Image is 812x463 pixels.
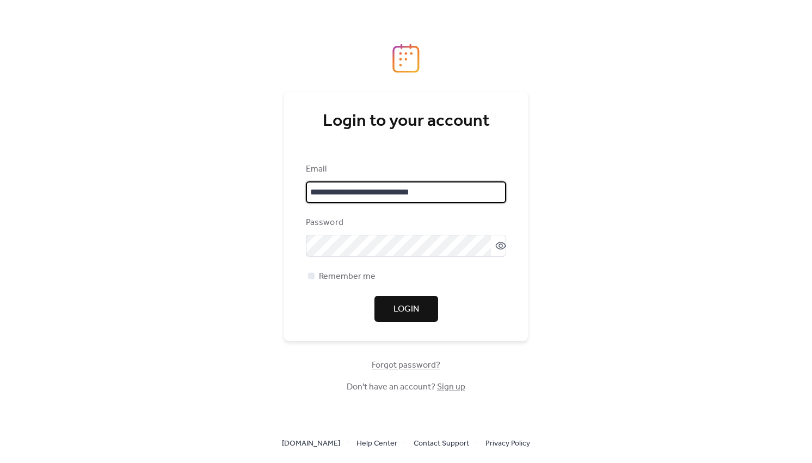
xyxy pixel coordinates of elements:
div: Email [306,163,504,176]
span: Don't have an account? [347,381,465,394]
span: Forgot password? [372,359,440,372]
span: [DOMAIN_NAME] [282,437,340,450]
button: Login [374,296,438,322]
div: Password [306,216,504,229]
img: logo [392,44,420,73]
div: Login to your account [306,111,506,132]
a: Sign up [437,379,465,395]
a: [DOMAIN_NAME] [282,436,340,450]
span: Contact Support [414,437,469,450]
a: Help Center [356,436,397,450]
span: Remember me [319,270,376,283]
span: Privacy Policy [485,437,530,450]
a: Privacy Policy [485,436,530,450]
span: Help Center [356,437,397,450]
a: Contact Support [414,436,469,450]
a: Forgot password? [372,362,440,368]
span: Login [393,303,419,316]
